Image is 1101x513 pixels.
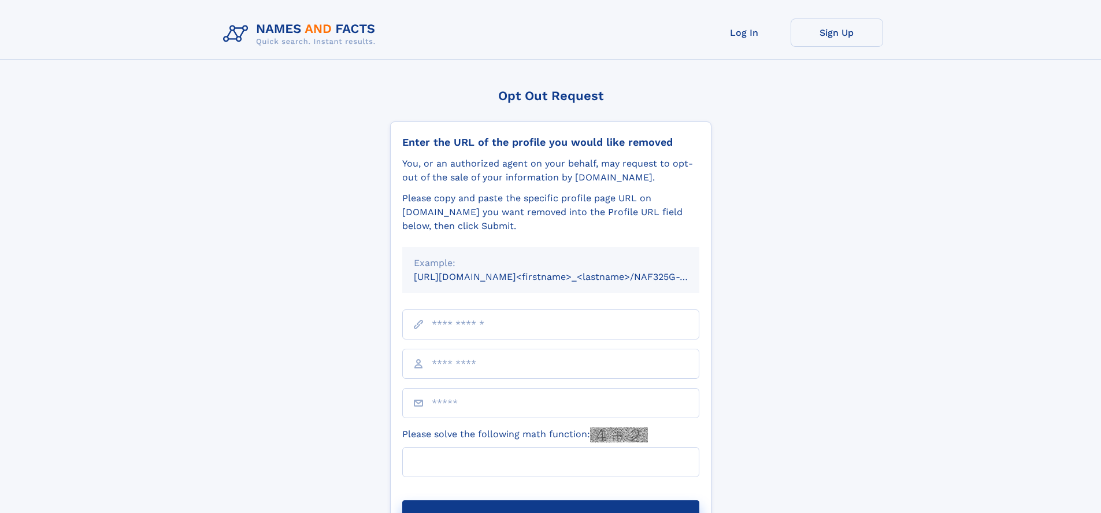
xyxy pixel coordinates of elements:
[402,157,699,184] div: You, or an authorized agent on your behalf, may request to opt-out of the sale of your informatio...
[218,19,385,50] img: Logo Names and Facts
[698,19,791,47] a: Log In
[402,191,699,233] div: Please copy and paste the specific profile page URL on [DOMAIN_NAME] you want removed into the Pr...
[414,256,688,270] div: Example:
[402,136,699,149] div: Enter the URL of the profile you would like removed
[390,88,711,103] div: Opt Out Request
[402,427,648,442] label: Please solve the following math function:
[791,19,883,47] a: Sign Up
[414,271,721,282] small: [URL][DOMAIN_NAME]<firstname>_<lastname>/NAF325G-xxxxxxxx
